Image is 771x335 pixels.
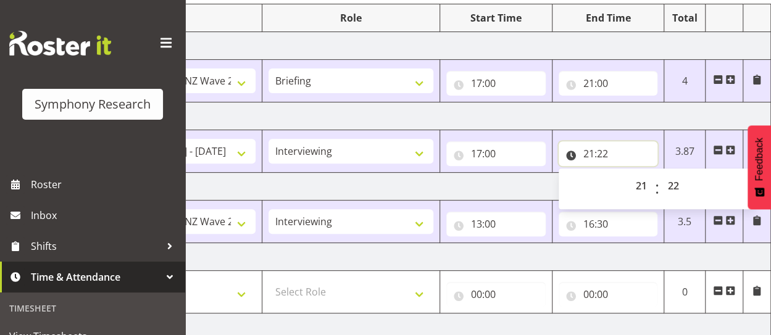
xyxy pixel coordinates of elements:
div: End Time [559,10,658,25]
td: 3.87 [664,130,706,173]
div: Symphony Research [35,95,151,114]
input: Click to select... [446,282,546,307]
div: Start Time [446,10,546,25]
input: Click to select... [559,141,658,166]
td: 0 [664,271,706,313]
input: Click to select... [446,141,546,166]
input: Click to select... [559,71,658,96]
input: Click to select... [559,212,658,236]
span: Time & Attendance [31,268,160,286]
td: 4 [664,60,706,102]
span: Feedback [754,138,765,181]
div: Total [670,10,699,25]
span: Shifts [31,237,160,255]
input: Click to select... [446,212,546,236]
input: Click to select... [446,71,546,96]
div: Role [269,10,433,25]
button: Feedback - Show survey [748,125,771,209]
div: Timesheet [3,296,182,321]
span: : [655,173,659,204]
span: Inbox [31,206,179,225]
input: Click to select... [559,282,658,307]
td: 3.5 [664,201,706,243]
img: Rosterit website logo [9,31,111,56]
span: Roster [31,175,179,194]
